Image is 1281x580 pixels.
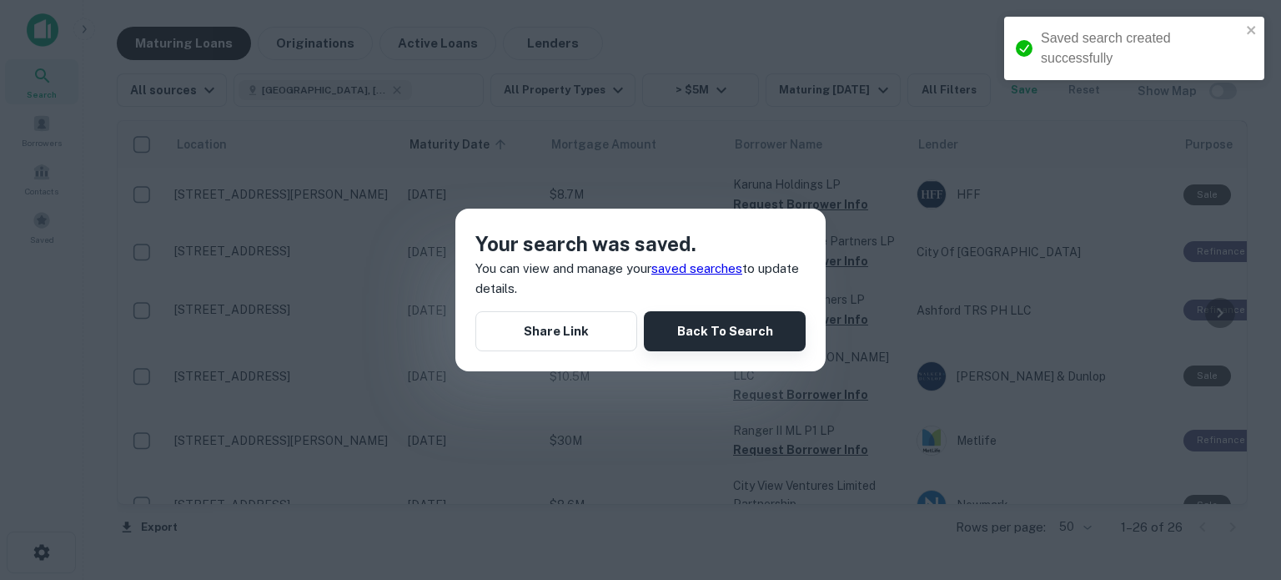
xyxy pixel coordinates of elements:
button: close [1246,23,1258,39]
a: saved searches [651,261,742,275]
iframe: Chat Widget [1198,446,1281,527]
h4: Your search was saved. [475,229,806,259]
button: Share Link [475,311,637,351]
p: You can view and manage your to update details. [475,259,806,298]
div: Saved search created successfully [1041,28,1241,68]
button: Back To Search [644,311,806,351]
